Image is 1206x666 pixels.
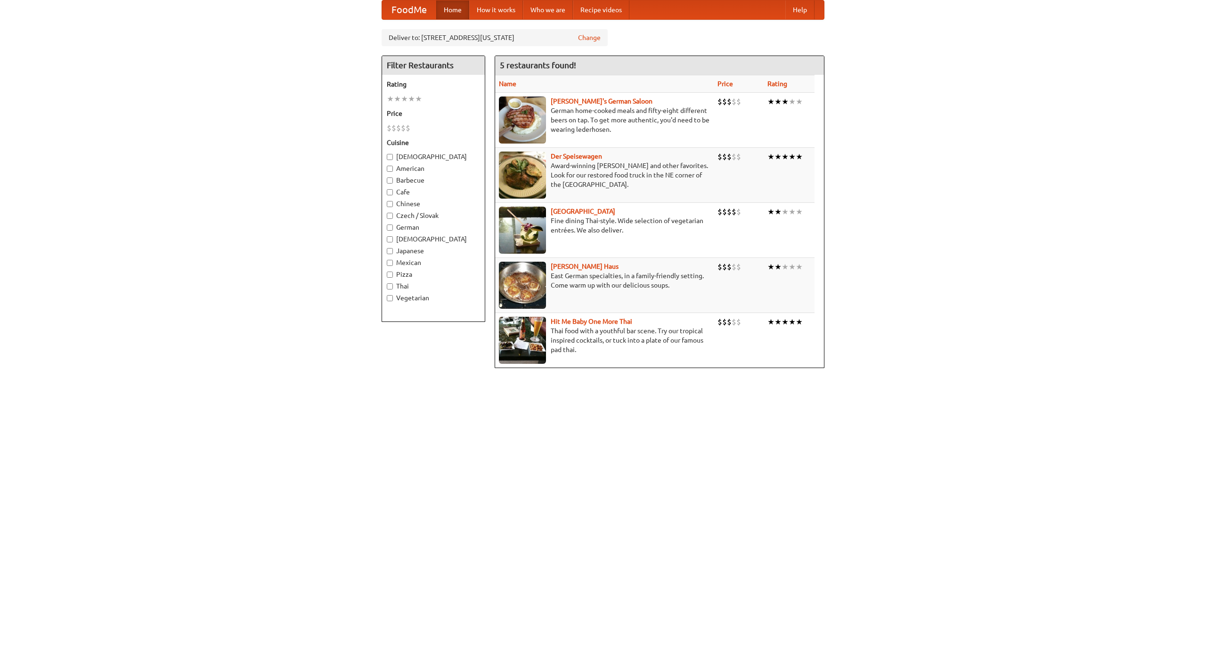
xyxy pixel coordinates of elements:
img: babythai.jpg [499,317,546,364]
label: Japanese [387,246,480,256]
input: German [387,225,393,231]
input: Cafe [387,189,393,195]
li: ★ [796,207,803,217]
label: German [387,223,480,232]
a: Rating [767,80,787,88]
li: $ [736,317,741,327]
li: $ [717,152,722,162]
a: FoodMe [382,0,436,19]
li: ★ [789,207,796,217]
p: Award-winning [PERSON_NAME] and other favorites. Look for our restored food truck in the NE corne... [499,161,710,189]
a: Recipe videos [573,0,629,19]
p: Thai food with a youthful bar scene. Try our tropical inspired cocktails, or tuck into a plate of... [499,326,710,354]
li: ★ [796,262,803,272]
li: ★ [394,94,401,104]
li: $ [391,123,396,133]
a: [PERSON_NAME]'s German Saloon [551,97,652,105]
li: ★ [767,96,774,107]
p: Fine dining Thai-style. Wide selection of vegetarian entrées. We also deliver. [499,216,710,235]
li: ★ [774,262,782,272]
li: ★ [387,94,394,104]
li: $ [727,317,732,327]
a: Name [499,80,516,88]
li: $ [732,317,736,327]
li: $ [732,207,736,217]
li: $ [736,207,741,217]
a: Help [785,0,815,19]
li: $ [736,262,741,272]
a: Change [578,33,601,42]
input: American [387,166,393,172]
a: [GEOGRAPHIC_DATA] [551,208,615,215]
li: $ [736,96,741,107]
li: $ [722,207,727,217]
li: $ [717,207,722,217]
li: ★ [782,317,789,327]
li: $ [717,96,722,107]
input: Vegetarian [387,295,393,301]
li: ★ [796,96,803,107]
a: How it works [469,0,523,19]
label: Barbecue [387,176,480,185]
li: $ [722,317,727,327]
li: ★ [782,262,789,272]
input: [DEMOGRAPHIC_DATA] [387,236,393,242]
label: [DEMOGRAPHIC_DATA] [387,234,480,244]
a: Home [436,0,469,19]
img: kohlhaus.jpg [499,262,546,309]
a: [PERSON_NAME] Haus [551,263,619,270]
li: ★ [767,152,774,162]
img: satay.jpg [499,207,546,254]
li: $ [406,123,410,133]
li: ★ [782,152,789,162]
li: $ [722,96,727,107]
img: esthers.jpg [499,96,546,144]
li: $ [736,152,741,162]
label: Pizza [387,270,480,279]
li: $ [722,262,727,272]
h4: Filter Restaurants [382,56,485,75]
li: $ [732,152,736,162]
input: Thai [387,283,393,289]
label: Vegetarian [387,293,480,303]
li: ★ [774,317,782,327]
li: ★ [774,207,782,217]
li: ★ [774,152,782,162]
li: ★ [415,94,422,104]
p: East German specialties, in a family-friendly setting. Come warm up with our delicious soups. [499,271,710,290]
h5: Price [387,109,480,118]
input: Barbecue [387,177,393,184]
a: Who we are [523,0,573,19]
label: Czech / Slovak [387,211,480,220]
b: Der Speisewagen [551,152,602,160]
ng-pluralize: 5 restaurants found! [500,61,576,70]
li: ★ [782,207,789,217]
li: ★ [796,152,803,162]
li: $ [727,262,732,272]
label: Thai [387,281,480,291]
input: Czech / Slovak [387,213,393,219]
li: ★ [782,96,789,107]
li: ★ [408,94,415,104]
a: Price [717,80,733,88]
a: Hit Me Baby One More Thai [551,318,632,325]
li: ★ [789,152,796,162]
li: $ [717,262,722,272]
label: Chinese [387,199,480,209]
li: $ [727,152,732,162]
li: ★ [767,207,774,217]
input: Chinese [387,201,393,207]
li: ★ [796,317,803,327]
li: $ [727,96,732,107]
label: American [387,164,480,173]
li: ★ [789,96,796,107]
img: speisewagen.jpg [499,152,546,199]
li: ★ [767,262,774,272]
li: ★ [789,262,796,272]
li: $ [396,123,401,133]
li: $ [401,123,406,133]
li: ★ [774,96,782,107]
